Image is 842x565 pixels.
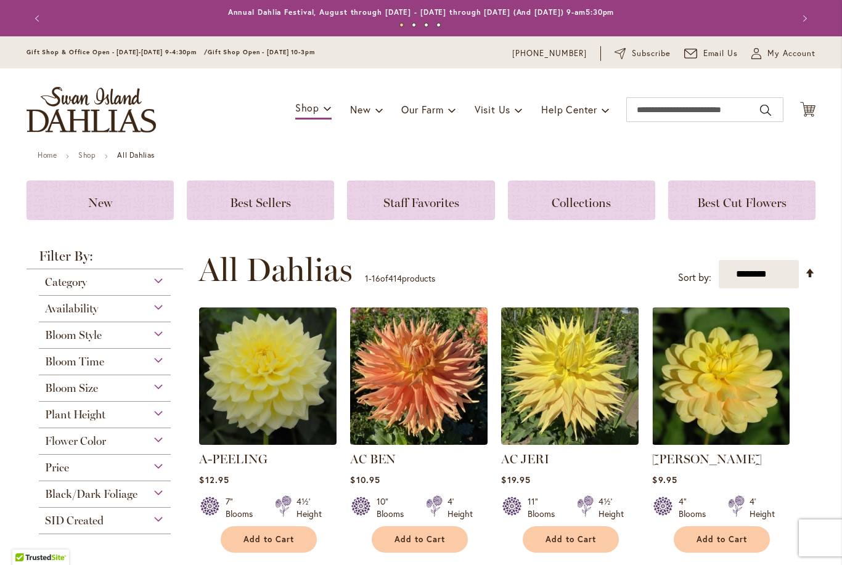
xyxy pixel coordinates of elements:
[228,7,615,17] a: Annual Dahlia Festival, August through [DATE] - [DATE] through [DATE] (And [DATE]) 9-am5:30pm
[45,461,69,474] span: Price
[697,534,747,545] span: Add to Cart
[296,495,322,520] div: 4½' Height
[767,47,815,60] span: My Account
[501,436,639,447] a: AC Jeri
[45,355,104,368] span: Bloom Time
[199,436,337,447] a: A-Peeling
[27,6,51,31] button: Previous
[27,87,156,132] a: store logo
[679,495,713,520] div: 4" Blooms
[45,434,106,448] span: Flower Color
[78,150,96,160] a: Shop
[243,534,294,545] span: Add to Cart
[365,272,369,284] span: 1
[45,328,102,342] span: Bloom Style
[117,150,155,160] strong: All Dahlias
[199,307,337,445] img: A-Peeling
[615,47,671,60] a: Subscribe
[38,150,57,160] a: Home
[27,48,208,56] span: Gift Shop & Office Open - [DATE]-[DATE] 9-4:30pm /
[751,47,815,60] button: My Account
[372,272,380,284] span: 16
[678,266,711,289] label: Sort by:
[401,103,443,116] span: Our Farm
[632,47,671,60] span: Subscribe
[512,47,587,60] a: [PHONE_NUMBER]
[652,436,790,447] a: AHOY MATEY
[674,526,770,553] button: Add to Cart
[528,495,562,520] div: 11" Blooms
[703,47,738,60] span: Email Us
[697,195,787,210] span: Best Cut Flowers
[347,181,494,220] a: Staff Favorites
[350,436,488,447] a: AC BEN
[198,251,353,288] span: All Dahlias
[372,526,468,553] button: Add to Cart
[546,534,596,545] span: Add to Cart
[424,23,428,27] button: 3 of 4
[501,307,639,445] img: AC Jeri
[448,495,473,520] div: 4' Height
[350,103,370,116] span: New
[365,269,435,288] p: - of products
[394,534,445,545] span: Add to Cart
[221,526,317,553] button: Add to Cart
[388,272,402,284] span: 414
[9,521,44,556] iframe: Launch Accessibility Center
[599,495,624,520] div: 4½' Height
[45,302,98,315] span: Availability
[652,452,762,466] a: [PERSON_NAME]
[501,474,530,486] span: $19.95
[399,23,404,27] button: 1 of 4
[226,495,260,520] div: 7" Blooms
[45,381,98,395] span: Bloom Size
[523,526,619,553] button: Add to Cart
[208,48,315,56] span: Gift Shop Open - [DATE] 10-3pm
[27,250,183,269] strong: Filter By:
[475,103,510,116] span: Visit Us
[45,408,105,421] span: Plant Height
[377,495,411,520] div: 10" Blooms
[652,307,790,445] img: AHOY MATEY
[668,181,815,220] a: Best Cut Flowers
[383,195,459,210] span: Staff Favorites
[350,474,380,486] span: $10.95
[436,23,441,27] button: 4 of 4
[45,487,137,501] span: Black/Dark Foliage
[230,195,291,210] span: Best Sellers
[541,103,597,116] span: Help Center
[88,195,112,210] span: New
[45,514,104,527] span: SID Created
[791,6,815,31] button: Next
[295,101,319,114] span: Shop
[199,474,229,486] span: $12.95
[501,452,549,466] a: AC JERI
[199,452,268,466] a: A-PEELING
[350,307,488,445] img: AC BEN
[45,275,87,289] span: Category
[412,23,416,27] button: 2 of 4
[750,495,775,520] div: 4' Height
[27,181,174,220] a: New
[350,452,396,466] a: AC BEN
[552,195,611,210] span: Collections
[508,181,655,220] a: Collections
[652,474,677,486] span: $9.95
[684,47,738,60] a: Email Us
[187,181,334,220] a: Best Sellers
